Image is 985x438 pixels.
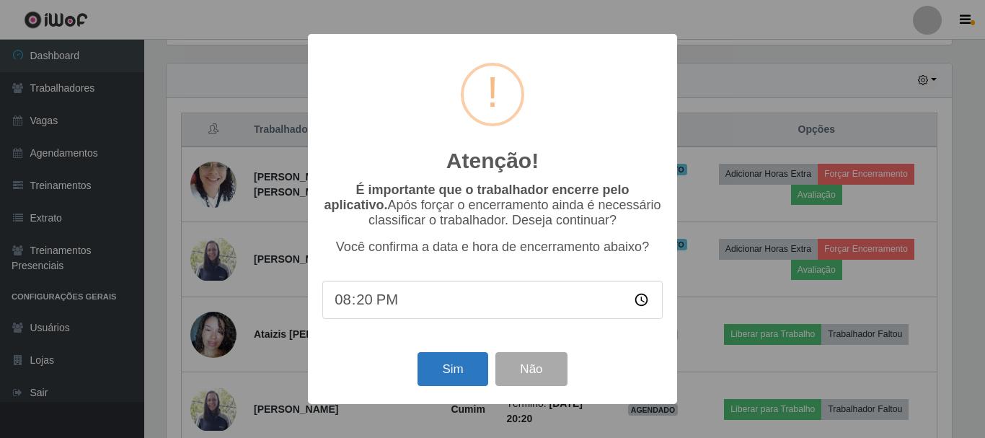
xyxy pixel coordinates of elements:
[324,183,629,212] b: É importante que o trabalhador encerre pelo aplicativo.
[495,352,567,386] button: Não
[322,240,663,255] p: Você confirma a data e hora de encerramento abaixo?
[418,352,487,386] button: Sim
[322,183,663,228] p: Após forçar o encerramento ainda é necessário classificar o trabalhador. Deseja continuar?
[446,148,539,174] h2: Atenção!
